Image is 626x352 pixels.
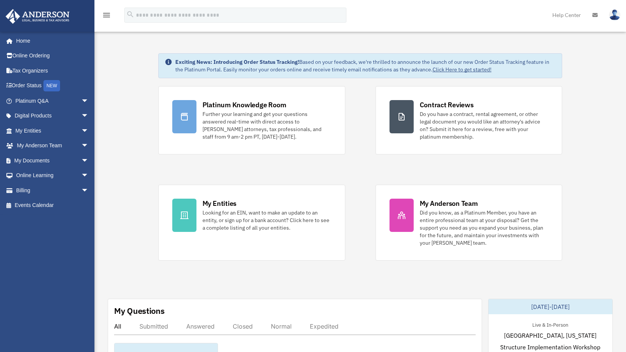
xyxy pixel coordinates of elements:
[81,183,96,198] span: arrow_drop_down
[139,323,168,330] div: Submitted
[158,86,345,154] a: Platinum Knowledge Room Further your learning and get your questions answered real-time with dire...
[102,11,111,20] i: menu
[5,198,100,213] a: Events Calendar
[5,108,100,124] a: Digital Productsarrow_drop_down
[5,78,100,94] a: Order StatusNEW
[420,100,474,110] div: Contract Reviews
[114,305,165,316] div: My Questions
[175,58,556,73] div: Based on your feedback, we're thrilled to announce the launch of our new Order Status Tracking fe...
[310,323,339,330] div: Expedited
[114,323,121,330] div: All
[5,48,100,63] a: Online Ordering
[202,199,236,208] div: My Entities
[186,323,215,330] div: Answered
[420,209,549,247] div: Did you know, as a Platinum Member, you have an entire professional team at your disposal? Get th...
[609,9,620,20] img: User Pic
[81,123,96,139] span: arrow_drop_down
[43,80,60,91] div: NEW
[488,299,612,314] div: [DATE]-[DATE]
[420,199,478,208] div: My Anderson Team
[233,323,253,330] div: Closed
[102,13,111,20] a: menu
[202,100,286,110] div: Platinum Knowledge Room
[5,33,96,48] a: Home
[3,9,72,24] img: Anderson Advisors Platinum Portal
[526,320,574,328] div: Live & In-Person
[81,93,96,109] span: arrow_drop_down
[433,66,492,73] a: Click Here to get started!
[81,153,96,168] span: arrow_drop_down
[81,168,96,184] span: arrow_drop_down
[5,123,100,138] a: My Entitiesarrow_drop_down
[376,86,563,154] a: Contract Reviews Do you have a contract, rental agreement, or other legal document you would like...
[500,343,600,352] span: Structure Implementation Workshop
[271,323,292,330] div: Normal
[202,110,331,140] div: Further your learning and get your questions answered real-time with direct access to [PERSON_NAM...
[202,209,331,232] div: Looking for an EIN, want to make an update to an entity, or sign up for a bank account? Click her...
[5,183,100,198] a: Billingarrow_drop_down
[175,59,299,65] strong: Exciting News: Introducing Order Status Tracking!
[5,138,100,153] a: My Anderson Teamarrow_drop_down
[5,93,100,108] a: Platinum Q&Aarrow_drop_down
[81,108,96,124] span: arrow_drop_down
[376,185,563,261] a: My Anderson Team Did you know, as a Platinum Member, you have an entire professional team at your...
[5,168,100,183] a: Online Learningarrow_drop_down
[5,153,100,168] a: My Documentsarrow_drop_down
[420,110,549,140] div: Do you have a contract, rental agreement, or other legal document you would like an attorney's ad...
[126,10,134,19] i: search
[504,331,597,340] span: [GEOGRAPHIC_DATA], [US_STATE]
[81,138,96,154] span: arrow_drop_down
[158,185,345,261] a: My Entities Looking for an EIN, want to make an update to an entity, or sign up for a bank accoun...
[5,63,100,78] a: Tax Organizers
